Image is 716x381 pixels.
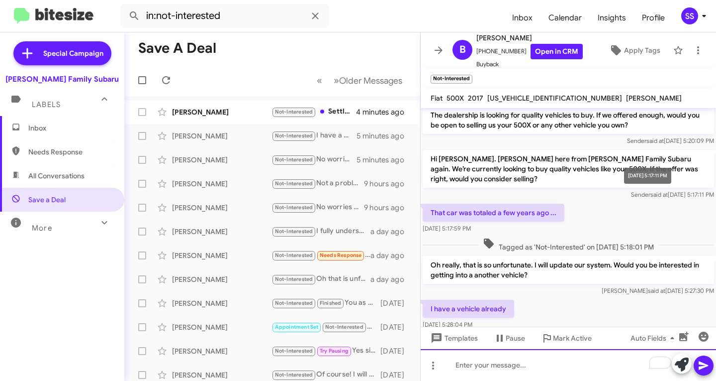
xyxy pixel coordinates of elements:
[275,204,313,211] span: Not-Interested
[423,256,714,284] p: Oh really, that is so unfortunate. I will update our system. Would you be interested in getting i...
[380,370,412,380] div: [DATE]
[646,137,664,144] span: said at
[370,274,412,284] div: a day ago
[275,276,313,282] span: Not-Interested
[468,94,483,103] span: 2017
[429,329,478,347] span: Templates
[431,75,472,84] small: Not-Interested
[423,150,714,188] p: Hi [PERSON_NAME]. [PERSON_NAME] here from [PERSON_NAME] Family Subaru again. We’re currently look...
[540,3,590,32] span: Calendar
[271,297,380,309] div: You as well.
[28,171,85,181] span: All Conversations
[275,252,313,258] span: Not-Interested
[275,372,313,378] span: Not-Interested
[28,195,66,205] span: Save a Deal
[271,345,380,357] div: Yes sir. Have you already purchased the other one? Or are you still interested in coming in to ch...
[271,130,357,141] div: I have a vehicle already
[380,298,412,308] div: [DATE]
[431,94,443,103] span: Fiat
[320,300,342,306] span: Finished
[317,74,322,87] span: «
[357,155,412,165] div: 5 minutes ago
[486,329,533,347] button: Pause
[364,179,412,189] div: 9 hours ago
[487,94,622,103] span: [US_VEHICLE_IDENTIFICATION_NUMBER]
[271,106,356,118] div: Settled on keeping my car for now. Thanks
[476,44,583,59] span: [PHONE_NUMBER]
[271,369,380,381] div: Of course! I will mark that in my notes! Keep us updated!
[271,154,357,165] div: No worries. Would you be interested in trading into a Newer vehicle? We have a ton of great vehic...
[311,70,328,91] button: Previous
[506,329,525,347] span: Pause
[271,178,364,189] div: Not a problem! Most of our customers are! We just wanted to see if you might be interested in our...
[553,329,592,347] span: Mark Active
[172,107,271,117] div: [PERSON_NAME]
[172,251,271,260] div: [PERSON_NAME]
[271,250,370,261] div: Yes, maybe I can do it for my birthday
[421,329,486,347] button: Templates
[172,227,271,237] div: [PERSON_NAME]
[271,202,364,213] div: No worries at all. We would love to discuss our trade up advantage program if thati s something y...
[602,287,714,294] span: [PERSON_NAME] [DATE] 5:27:30 PM
[320,252,362,258] span: Needs Response
[623,329,686,347] button: Auto Fields
[172,370,271,380] div: [PERSON_NAME]
[626,94,682,103] span: [PERSON_NAME]
[13,41,111,65] a: Special Campaign
[339,75,402,86] span: Older Messages
[275,156,313,163] span: Not-Interested
[447,94,464,103] span: 500X
[681,7,698,24] div: SS
[648,287,665,294] span: said at
[476,59,583,69] span: Buyback
[364,203,412,213] div: 9 hours ago
[275,324,319,330] span: Appointment Set
[423,204,564,222] p: That car was totaled a few years ago ...
[533,329,600,347] button: Mark Active
[423,321,472,328] span: [DATE] 5:28:04 PM
[357,131,412,141] div: 5 minutes ago
[421,349,716,381] div: To enrich screen reader interactions, please activate Accessibility in Grammarly extension settings
[172,298,271,308] div: [PERSON_NAME]
[320,348,349,354] span: Try Pausing
[43,48,103,58] span: Special Campaign
[172,131,271,141] div: [PERSON_NAME]
[423,300,514,318] p: I have a vehicle already
[634,3,673,32] a: Profile
[504,3,540,32] a: Inbox
[172,322,271,332] div: [PERSON_NAME]
[370,227,412,237] div: a day ago
[380,346,412,356] div: [DATE]
[271,273,370,285] div: Oh that is unfortunate. If i may ask why did you go with that vehicle over ours?
[630,329,678,347] span: Auto Fields
[271,226,370,237] div: I fully understand. I was not trying to steal her sale i am her Internet Director i am here to as...
[275,132,313,139] span: Not-Interested
[275,109,313,115] span: Not-Interested
[172,179,271,189] div: [PERSON_NAME]
[370,251,412,260] div: a day ago
[423,225,471,232] span: [DATE] 5:17:59 PM
[120,4,329,28] input: Search
[32,224,52,233] span: More
[172,346,271,356] div: [PERSON_NAME]
[32,100,61,109] span: Labels
[624,168,671,184] div: [DATE] 5:17:11 PM
[590,3,634,32] a: Insights
[138,40,216,56] h1: Save a Deal
[673,7,705,24] button: SS
[600,41,668,59] button: Apply Tags
[172,155,271,165] div: [PERSON_NAME]
[325,324,363,330] span: Not-Interested
[624,41,660,59] span: Apply Tags
[627,137,714,144] span: Sender [DATE] 5:20:09 PM
[334,74,339,87] span: »
[356,107,412,117] div: 4 minutes ago
[5,74,119,84] div: [PERSON_NAME] Family Subaru
[275,300,313,306] span: Not-Interested
[328,70,408,91] button: Next
[28,147,113,157] span: Needs Response
[631,191,714,198] span: Sender [DATE] 5:17:11 PM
